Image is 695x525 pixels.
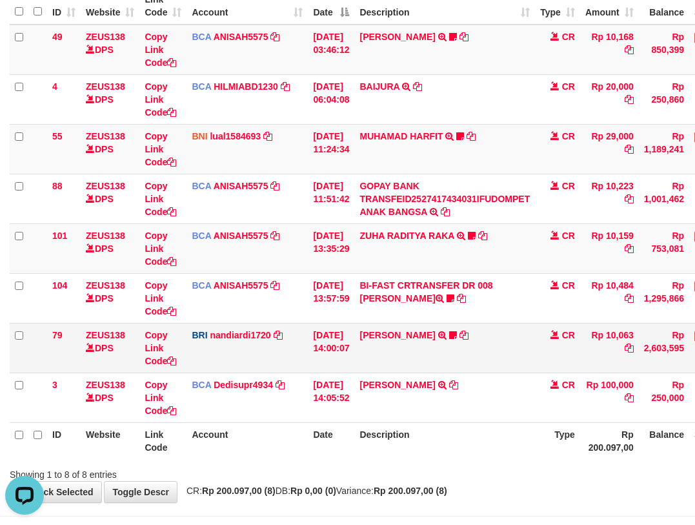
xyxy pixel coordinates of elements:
[52,181,63,191] span: 88
[145,81,176,118] a: Copy Link Code
[478,231,487,241] a: Copy ZUHA RADITYA RAKA to clipboard
[580,223,639,273] td: Rp 10,159
[81,223,139,273] td: DPS
[86,380,125,390] a: ZEUS138
[562,81,575,92] span: CR
[308,422,354,459] th: Date
[52,81,57,92] span: 4
[145,32,176,68] a: Copy Link Code
[145,181,176,217] a: Copy Link Code
[580,25,639,75] td: Rp 10,168
[81,25,139,75] td: DPS
[214,231,268,241] a: ANISAH5575
[210,330,270,340] a: nandiardi1720
[145,330,176,366] a: Copy Link Code
[580,323,639,373] td: Rp 10,063
[562,280,575,291] span: CR
[214,32,268,42] a: ANISAH5575
[145,231,176,267] a: Copy Link Code
[10,463,280,481] div: Showing 1 to 8 of 8 entries
[81,74,139,124] td: DPS
[290,486,336,496] strong: Rp 0,00 (0)
[192,231,211,241] span: BCA
[52,231,67,241] span: 101
[580,174,639,223] td: Rp 10,223
[192,81,211,92] span: BCA
[81,174,139,223] td: DPS
[86,81,125,92] a: ZEUS138
[359,81,399,92] a: BAIJURA
[104,481,177,503] a: Toggle Descr
[274,330,283,340] a: Copy nandiardi1720 to clipboard
[145,380,176,416] a: Copy Link Code
[562,330,575,340] span: CR
[86,32,125,42] a: ZEUS138
[639,422,689,459] th: Balance
[214,280,268,291] a: ANISAH5575
[359,32,435,42] a: [PERSON_NAME]
[459,32,468,42] a: Copy INA PAUJANAH to clipboard
[374,486,447,496] strong: Rp 200.097,00 (8)
[5,5,44,44] button: Open LiveChat chat widget
[86,330,125,340] a: ZEUS138
[625,94,634,105] a: Copy Rp 20,000 to clipboard
[625,45,634,55] a: Copy Rp 10,168 to clipboard
[580,74,639,124] td: Rp 20,000
[81,422,139,459] th: Website
[459,330,468,340] a: Copy DANA ABIYANROFIFS to clipboard
[281,81,290,92] a: Copy HILMIABD1230 to clipboard
[270,280,279,291] a: Copy ANISAH5575 to clipboard
[639,74,689,124] td: Rp 250,860
[52,380,57,390] span: 3
[625,393,634,403] a: Copy Rp 100,000 to clipboard
[308,323,354,373] td: [DATE] 14:00:07
[580,273,639,323] td: Rp 10,484
[192,32,211,42] span: BCA
[47,422,81,459] th: ID
[413,81,422,92] a: Copy BAIJURA to clipboard
[86,181,125,191] a: ZEUS138
[457,293,466,304] a: Copy BI-FAST CRTRANSFER DR 008 BAYU DARMAWAN to clipboard
[441,207,450,217] a: Copy GOPAY BANK TRANSFEID2527417434031IFUDOMPET ANAK BANGSA to clipboard
[10,481,102,503] a: Check Selected
[308,223,354,273] td: [DATE] 13:35:29
[81,373,139,422] td: DPS
[308,25,354,75] td: [DATE] 03:46:12
[180,486,447,496] span: CR: DB: Variance:
[562,231,575,241] span: CR
[86,131,125,141] a: ZEUS138
[214,181,268,191] a: ANISAH5575
[580,422,639,459] th: Rp 200.097,00
[449,380,458,390] a: Copy INDRA LUKMANA to clipboard
[145,280,176,316] a: Copy Link Code
[202,486,276,496] strong: Rp 200.097,00 (8)
[214,380,273,390] a: Dedisupr4934
[562,32,575,42] span: CR
[625,293,634,304] a: Copy Rp 10,484 to clipboard
[214,81,278,92] a: HILMIABD1230
[467,131,476,141] a: Copy MUHAMAD HARFIT to clipboard
[210,131,261,141] a: lual1584693
[192,280,211,291] span: BCA
[639,373,689,422] td: Rp 250,000
[639,174,689,223] td: Rp 1,001,462
[86,231,125,241] a: ZEUS138
[270,32,279,42] a: Copy ANISAH5575 to clipboard
[192,181,211,191] span: BCA
[263,131,272,141] a: Copy lual1584693 to clipboard
[625,194,634,204] a: Copy Rp 10,223 to clipboard
[359,330,435,340] a: [PERSON_NAME]
[359,231,454,241] a: ZUHA RADITYA RAKA
[270,181,279,191] a: Copy ANISAH5575 to clipboard
[359,131,443,141] a: MUHAMAD HARFIT
[625,343,634,353] a: Copy Rp 10,063 to clipboard
[625,243,634,254] a: Copy Rp 10,159 to clipboard
[139,422,186,459] th: Link Code
[354,422,535,459] th: Description
[639,323,689,373] td: Rp 2,603,595
[359,380,435,390] a: [PERSON_NAME]
[535,422,580,459] th: Type
[308,373,354,422] td: [DATE] 14:05:52
[354,273,535,323] td: BI-FAST CRTRANSFER DR 008 [PERSON_NAME]
[81,273,139,323] td: DPS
